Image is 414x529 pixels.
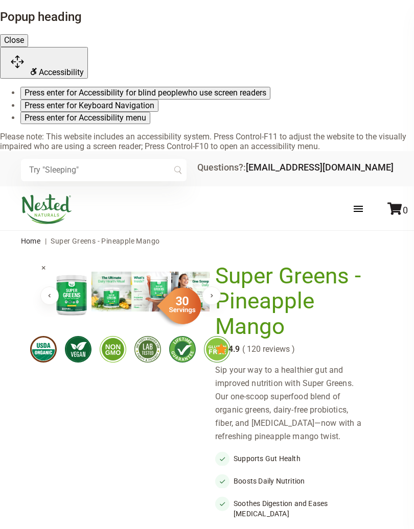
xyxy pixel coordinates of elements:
span: ( 120 reviews ) [240,345,295,354]
span: 4.9 [227,345,240,354]
img: glutenfree [204,336,231,363]
a: 0 [387,205,408,215]
span: Accessibility [39,67,84,77]
nav: breadcrumbs [21,231,394,251]
img: Nested Naturals [21,194,72,224]
img: usdaorganic [30,336,57,363]
img: Super Greens - Pineapple Mango [52,272,91,318]
button: Previous [40,286,59,305]
img: vegan [65,336,91,363]
input: Try "Sleeping" [21,159,187,181]
div: Questions?: [197,163,394,172]
span: who use screen readers [182,88,266,98]
li: Boosts Daily Nutrition [215,474,373,488]
img: Super Greens - Pineapple Mango [91,272,131,311]
span: | [42,237,49,245]
a: Home [21,237,41,245]
span: Super Greens - Pineapple Mango [51,237,159,245]
li: Supports Gut Health [215,451,373,466]
div: Sip your way to a healthier gut and improved nutrition with Super Greens. Our one-scoop superfood... [215,364,373,443]
img: sg-servings-30.png [150,284,201,328]
img: Super Greens - Pineapple Mango [171,272,211,311]
button: Press enter for Keyboard Navigation [20,100,158,112]
span: 0 [403,205,408,215]
li: Soothes Digestion and Eases [MEDICAL_DATA] [215,496,373,521]
img: lifetimeguarantee [169,336,196,363]
button: Press enter for Accessibility menu [20,112,150,124]
button: Press enter for Accessibility for blind peoplewho use screen readers [20,87,270,99]
img: gmofree [100,336,126,363]
img: star.svg [215,343,227,355]
h1: Super Greens - Pineapple Mango [215,263,368,340]
a: [EMAIL_ADDRESS][DOMAIN_NAME] [246,162,394,173]
img: Super Greens - Pineapple Mango [131,272,171,311]
span: × [41,263,46,273]
img: thirdpartytested [134,336,161,363]
button: Next [202,286,221,305]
